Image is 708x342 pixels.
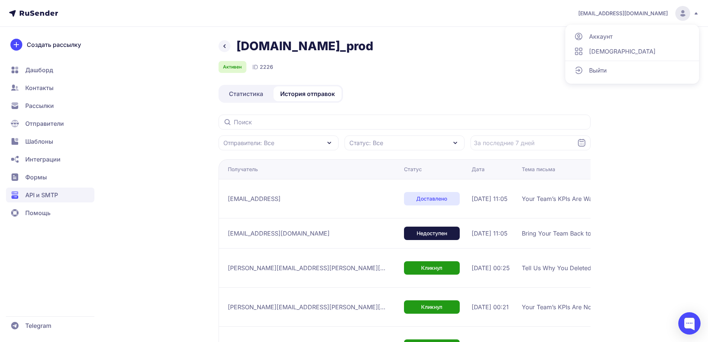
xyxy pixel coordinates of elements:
[6,318,94,333] a: Telegram
[472,263,510,272] span: [DATE] 00:25
[404,166,422,173] div: Статус
[25,321,51,330] span: Telegram
[589,47,656,56] span: [DEMOGRAPHIC_DATA]
[417,230,447,237] span: Недоступен
[471,135,591,150] input: Datepicker input
[589,32,612,41] span: Аккаунт
[349,138,383,147] span: Статус: Все
[228,166,258,173] div: Получатель
[27,40,81,49] span: Создать рассылку
[228,263,388,272] span: [PERSON_NAME][EMAIL_ADDRESS][PERSON_NAME][DOMAIN_NAME]
[25,208,51,217] span: Помощь
[570,29,695,44] a: Аккаунт
[416,195,447,202] span: Доставлено
[25,101,54,110] span: Рассылки
[280,89,335,98] span: История отправок
[228,229,330,238] span: [EMAIL_ADDRESS][DOMAIN_NAME]
[522,263,661,272] span: Tell Us Why You Deleted KPI — Help Us Improve!
[229,89,263,98] span: Статистика
[274,86,342,101] a: История отправок
[223,138,274,147] span: Отправители: Все
[25,83,54,92] span: Контакты
[472,229,508,238] span: [DATE] 11:05
[219,115,591,130] input: Поиск
[236,39,373,54] h1: [DOMAIN_NAME]_prod
[589,66,607,75] span: Выйти
[25,191,58,199] span: API и SMTP
[522,166,555,173] div: Тема письма
[25,65,53,74] span: Дашборд
[260,63,273,71] span: 2226
[223,64,242,70] span: Активен
[25,155,61,164] span: Интеграции
[578,10,668,17] span: [EMAIL_ADDRESS][DOMAIN_NAME]
[421,264,442,272] span: Кликнул
[522,194,627,203] span: Your Team’s KPIs Are Waiting for You
[25,137,53,146] span: Шаблоны
[570,44,695,59] a: [DEMOGRAPHIC_DATA]
[472,303,509,311] span: [DATE] 00:21
[522,303,638,311] span: Your Team’s KPIs Are Now Under Control
[25,119,64,128] span: Отправители
[25,173,47,182] span: Формы
[252,63,273,71] div: ID
[522,229,708,238] span: Bring Your Team Back to KPI: Free Turnkey KPI Setup - Just for You!
[228,194,281,203] span: [EMAIL_ADDRESS]
[228,303,388,311] span: [PERSON_NAME][EMAIL_ADDRESS][PERSON_NAME][DOMAIN_NAME]
[220,86,272,101] a: Статистика
[472,194,508,203] span: [DATE] 11:05
[472,166,485,173] div: Дата
[421,303,442,311] span: Кликнул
